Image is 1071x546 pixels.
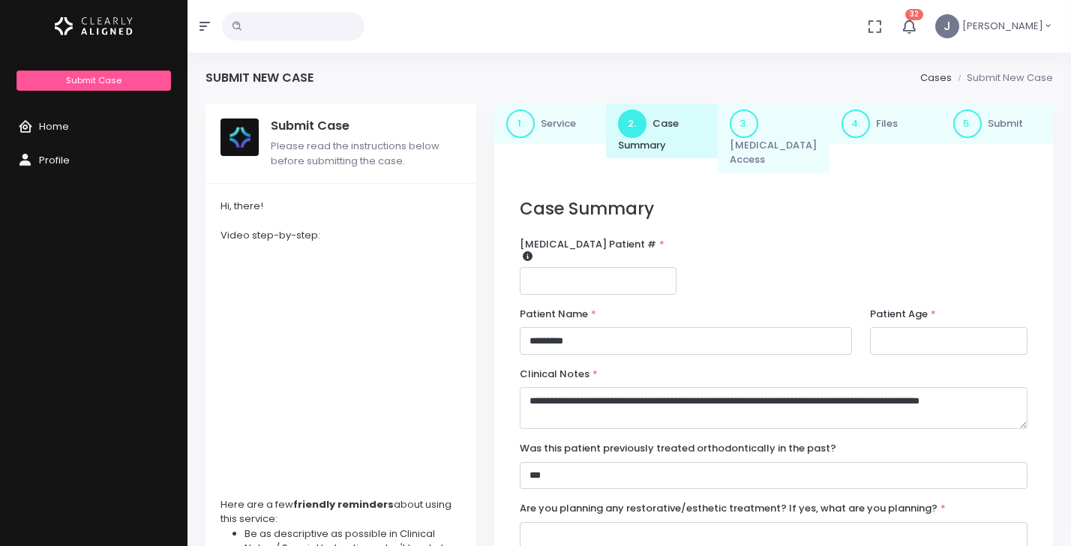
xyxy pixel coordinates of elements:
[618,109,646,138] span: 2.
[220,228,461,243] div: Video step-by-step:
[66,74,121,86] span: Submit Case
[506,109,535,138] span: 1.
[953,109,982,138] span: 5.
[520,501,946,516] label: Are you planning any restorative/esthetic treatment? If yes, what are you planning?
[935,14,959,38] span: J
[39,153,70,167] span: Profile
[941,103,1053,144] a: 5.Submit
[39,119,69,133] span: Home
[962,19,1043,34] span: [PERSON_NAME]
[205,70,313,85] h4: Submit New Case
[55,10,133,42] img: Logo Horizontal
[520,307,596,322] label: Patient Name
[718,103,829,173] a: 3.[MEDICAL_DATA] Access
[293,497,394,511] strong: friendly reminders
[16,70,170,91] a: Submit Case
[870,307,936,322] label: Patient Age
[841,109,870,138] span: 4.
[905,9,923,20] span: 32
[730,109,758,138] span: 3.
[520,199,1027,219] h3: Case Summary
[220,497,461,526] div: Here are a few about using this service:
[520,441,836,456] label: Was this patient previously treated orthodontically in the past?
[220,199,461,214] div: Hi, there!
[952,70,1053,85] li: Submit New Case
[606,103,718,159] a: 2.Case Summary
[494,103,606,144] a: 1.Service
[271,139,439,168] span: Please read the instructions below before submitting the case.
[520,367,598,382] label: Clinical Notes
[920,70,952,85] a: Cases
[271,118,461,133] h5: Submit Case
[829,103,941,144] a: 4.Files
[520,237,677,262] label: [MEDICAL_DATA] Patient #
